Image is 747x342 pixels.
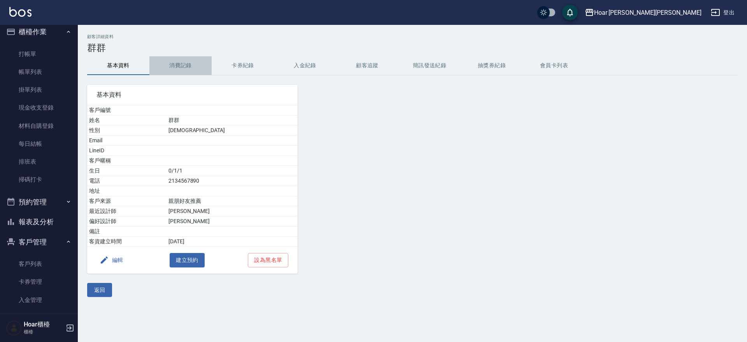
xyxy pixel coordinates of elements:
td: Email [87,136,167,146]
td: [PERSON_NAME] [167,216,298,227]
button: 預約管理 [3,192,75,212]
td: 客戶暱稱 [87,156,167,166]
img: Logo [9,7,32,17]
td: 姓名 [87,115,167,126]
td: 偏好設計師 [87,216,167,227]
button: 入金紀錄 [274,56,336,75]
a: 入金管理 [3,291,75,309]
button: 卡券紀錄 [212,56,274,75]
a: 材料自購登錄 [3,117,75,135]
a: 掃碼打卡 [3,171,75,188]
button: 抽獎券紀錄 [461,56,523,75]
button: 消費記錄 [149,56,212,75]
button: 顧客追蹤 [336,56,398,75]
h3: 群群 [87,42,738,53]
td: 電話 [87,176,167,186]
td: 備註 [87,227,167,237]
button: 報表及分析 [3,212,75,232]
a: 卡券管理 [3,273,75,291]
td: 0/1/1 [167,166,298,176]
button: Hoar [PERSON_NAME][PERSON_NAME] [582,5,705,21]
td: 地址 [87,186,167,196]
td: [DEMOGRAPHIC_DATA] [167,126,298,136]
button: 基本資料 [87,56,149,75]
button: save [562,5,578,20]
td: 客戶編號 [87,105,167,115]
a: 客戶列表 [3,255,75,273]
span: 基本資料 [96,91,288,99]
td: LineID [87,146,167,156]
a: 現金收支登錄 [3,99,75,117]
td: 客資建立時間 [87,237,167,247]
button: 返回 [87,283,112,297]
td: [DATE] [167,237,298,247]
a: 打帳單 [3,45,75,63]
p: 櫃檯 [24,328,63,335]
button: 會員卡管理 [3,312,75,332]
td: 客戶來源 [87,196,167,206]
a: 掛單列表 [3,81,75,99]
button: 編輯 [96,253,126,267]
td: 2134567890 [167,176,298,186]
button: 櫃檯作業 [3,22,75,42]
div: Hoar [PERSON_NAME][PERSON_NAME] [594,8,701,17]
button: 登出 [708,5,738,20]
h2: 顧客詳細資料 [87,34,738,39]
h5: Hoar櫃檯 [24,321,63,328]
td: 生日 [87,166,167,176]
td: 最近設計師 [87,206,167,216]
td: 群群 [167,115,298,126]
td: [PERSON_NAME] [167,206,298,216]
button: 建立預約 [170,253,205,267]
a: 排班表 [3,153,75,171]
img: Person [6,320,22,336]
td: 性別 [87,126,167,136]
button: 簡訊發送紀錄 [398,56,461,75]
td: 親朋好友推薦 [167,196,298,206]
button: 設為黑名單 [248,253,288,267]
a: 每日結帳 [3,135,75,153]
button: 會員卡列表 [523,56,585,75]
a: 帳單列表 [3,63,75,81]
button: 客戶管理 [3,232,75,252]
